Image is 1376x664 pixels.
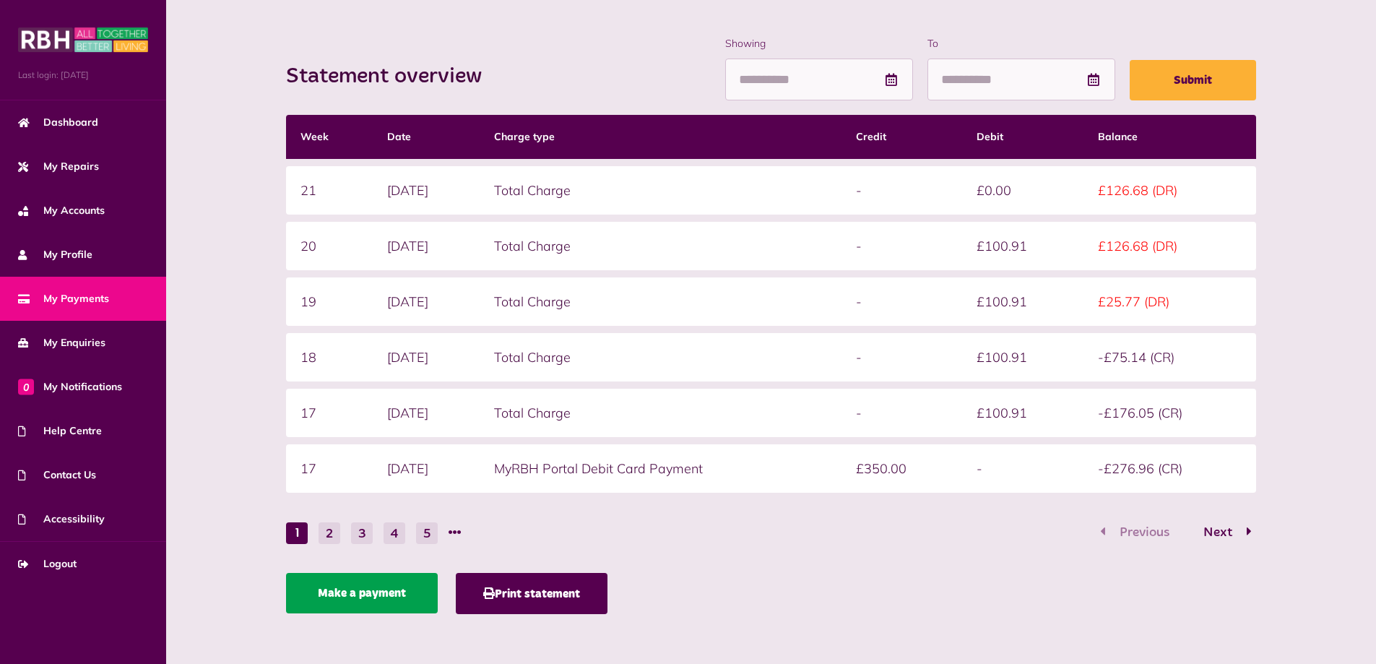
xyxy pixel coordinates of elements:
td: -£276.96 (CR) [1083,444,1256,493]
td: [DATE] [373,166,480,215]
span: My Profile [18,247,92,262]
button: Go to page 2 [319,522,340,544]
th: Debit [962,115,1083,159]
th: Credit [841,115,962,159]
td: Total Charge [480,277,841,326]
button: Go to page 5 [416,522,438,544]
span: Logout [18,556,77,572]
td: Total Charge [480,166,841,215]
td: -£176.05 (CR) [1083,389,1256,437]
button: Submit [1130,60,1256,100]
span: My Payments [18,291,109,306]
td: - [841,333,962,381]
td: £100.91 [962,333,1083,381]
button: Go to page 2 [1188,522,1256,543]
td: - [841,222,962,270]
td: - [962,444,1083,493]
span: Last login: [DATE] [18,69,148,82]
td: £100.91 [962,277,1083,326]
td: 17 [286,389,373,437]
td: [DATE] [373,333,480,381]
td: - [841,277,962,326]
td: £25.77 (DR) [1083,277,1256,326]
span: My Enquiries [18,335,105,350]
td: £350.00 [841,444,962,493]
td: £126.68 (DR) [1083,222,1256,270]
td: Total Charge [480,222,841,270]
span: Help Centre [18,423,102,439]
td: [DATE] [373,222,480,270]
button: Print statement [456,573,607,614]
button: Go to page 3 [351,522,373,544]
td: 18 [286,333,373,381]
td: [DATE] [373,277,480,326]
span: Contact Us [18,467,96,483]
td: -£75.14 (CR) [1083,333,1256,381]
td: Total Charge [480,389,841,437]
td: [DATE] [373,444,480,493]
th: Date [373,115,480,159]
th: Balance [1083,115,1256,159]
td: £100.91 [962,222,1083,270]
span: My Repairs [18,159,99,174]
span: 0 [18,379,34,394]
td: MyRBH Portal Debit Card Payment [480,444,841,493]
span: My Notifications [18,379,122,394]
th: Week [286,115,373,159]
td: - [841,166,962,215]
span: Dashboard [18,115,98,130]
td: Total Charge [480,333,841,381]
td: 17 [286,444,373,493]
td: £126.68 (DR) [1083,166,1256,215]
td: - [841,389,962,437]
td: £0.00 [962,166,1083,215]
td: [DATE] [373,389,480,437]
span: My Accounts [18,203,105,218]
img: MyRBH [18,25,148,54]
label: To [927,36,1115,51]
a: Make a payment [286,573,438,613]
span: Accessibility [18,512,105,527]
span: Next [1193,526,1243,539]
button: Go to page 4 [384,522,405,544]
td: £100.91 [962,389,1083,437]
td: 19 [286,277,373,326]
th: Charge type [480,115,841,159]
h2: Statement overview [286,64,496,90]
label: Showing [725,36,913,51]
td: 20 [286,222,373,270]
td: 21 [286,166,373,215]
